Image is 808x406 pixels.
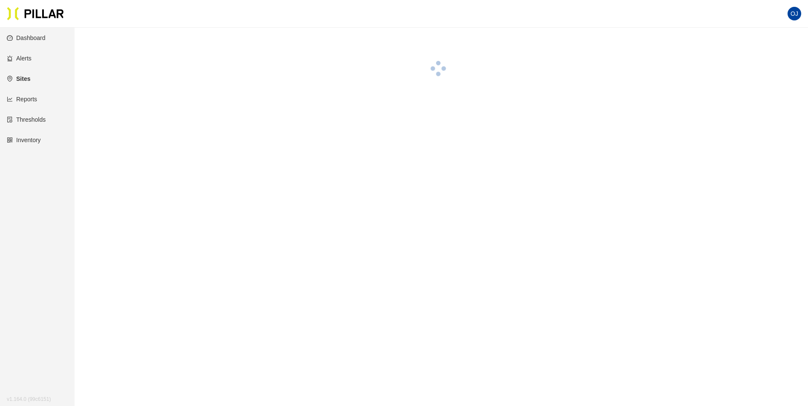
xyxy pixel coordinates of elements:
img: Pillar Technologies [7,7,64,20]
a: dashboardDashboard [7,34,46,41]
a: exceptionThresholds [7,116,46,123]
a: environmentSites [7,75,30,82]
span: OJ [791,7,798,20]
a: alertAlerts [7,55,32,62]
a: qrcodeInventory [7,137,41,143]
a: line-chartReports [7,96,37,103]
